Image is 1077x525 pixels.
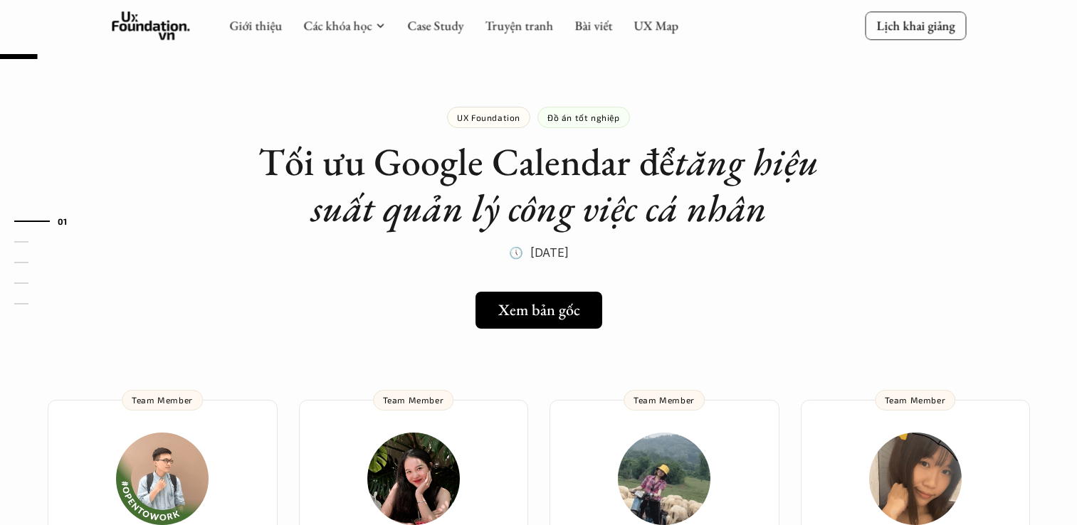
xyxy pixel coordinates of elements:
[485,18,553,34] a: Truyện tranh
[229,18,282,34] a: Giới thiệu
[14,213,82,230] a: 01
[311,137,828,233] em: tăng hiệu suất quản lý công việc cá nhân
[58,216,68,226] strong: 01
[132,395,193,405] p: Team Member
[865,12,966,40] a: Lịch khai giảng
[303,18,372,34] a: Các khóa học
[634,18,678,34] a: UX Map
[634,395,695,405] p: Team Member
[476,292,602,329] a: Xem bản gốc
[885,395,946,405] p: Team Member
[498,301,580,319] h5: Xem bản gốc
[407,18,463,34] a: Case Study
[876,18,955,34] p: Lịch khai giảng
[383,395,444,405] p: Team Member
[509,242,569,263] p: 🕔 [DATE]
[574,18,612,34] a: Bài viết
[457,112,520,122] p: UX Foundation
[547,112,620,122] p: Đồ án tốt nghiệp
[254,139,824,231] h1: Tối ưu Google Calendar để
